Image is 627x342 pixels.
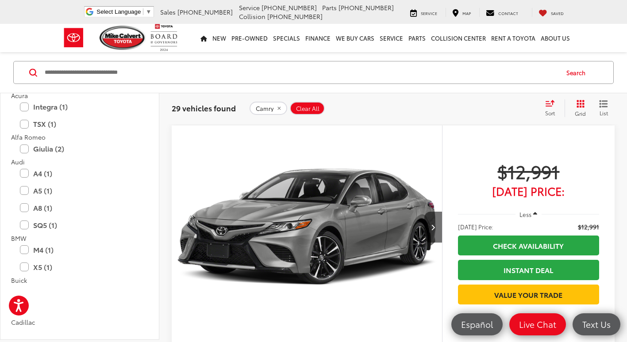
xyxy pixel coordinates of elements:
a: Service [377,24,406,52]
span: Text Us [578,319,615,330]
span: Buick [11,276,27,285]
a: Rent a Toyota [489,24,538,52]
img: 2018 Toyota Camry XSE [171,125,443,329]
span: List [599,109,608,117]
span: Service [421,10,437,16]
a: Contact [479,8,525,17]
span: Map [462,10,471,16]
button: Clear All [290,102,325,115]
span: Service [239,3,260,12]
label: TSX (1) [20,116,139,132]
button: Search [558,61,598,84]
button: remove Camry [250,102,287,115]
span: Saved [551,10,564,16]
a: Value Your Trade [458,285,599,304]
span: Cadillac [11,318,35,327]
a: Text Us [573,313,620,335]
span: [PHONE_NUMBER] [267,12,323,21]
a: Finance [303,24,333,52]
a: WE BUY CARS [333,24,377,52]
img: Toyota [57,23,90,52]
img: Mike Calvert Toyota [100,26,146,50]
a: New [210,24,229,52]
label: SQ5 (1) [20,217,139,233]
span: Audi [11,157,25,166]
span: [PHONE_NUMBER] [262,3,317,12]
label: A8 (1) [20,200,139,216]
span: Grid [575,110,586,117]
label: Integra (1) [20,99,139,114]
label: Giulia (2) [20,141,139,156]
a: My Saved Vehicles [532,8,570,17]
span: Contact [498,10,518,16]
span: Alfa Romeo [11,133,46,141]
span: 29 vehicles found [172,103,236,113]
span: Acura [11,91,28,100]
span: Camry [256,105,273,112]
input: Search by Make, Model, or Keyword [44,62,558,83]
button: List View [592,99,615,117]
span: Parts [322,3,337,12]
a: Live Chat [509,313,566,335]
a: Instant Deal [458,260,599,280]
a: Check Availability [458,236,599,255]
a: Map [446,8,477,17]
span: [PHONE_NUMBER] [177,8,233,16]
span: ▼ [146,8,151,15]
label: A5 (1) [20,183,139,198]
a: Service [404,8,444,17]
span: BMW [11,234,27,243]
span: Español [457,319,497,330]
span: $12,991 [578,222,599,231]
div: 2018 Toyota Camry XSE 0 [171,125,443,328]
a: Español [451,313,503,335]
span: Select Language [96,8,141,15]
span: [DATE] Price: [458,186,599,195]
span: Clear All [296,105,319,112]
a: Parts [406,24,428,52]
span: [DATE] Price: [458,222,493,231]
span: [PHONE_NUMBER] [339,3,394,12]
button: Grid View [565,99,592,117]
button: Select sort value [541,99,565,117]
span: Less [519,210,531,218]
label: X5 (1) [20,259,139,275]
button: Less [515,206,542,222]
a: About Us [538,24,573,52]
label: M4 (1) [20,242,139,258]
span: Live Chat [515,319,561,330]
a: 2018 Toyota Camry XSE2018 Toyota Camry XSE2018 Toyota Camry XSE2018 Toyota Camry XSE [171,125,443,328]
a: Specials [270,24,303,52]
span: Collision [239,12,265,21]
a: Select Language​ [96,8,151,15]
a: Pre-Owned [229,24,270,52]
span: $12,991 [458,160,599,182]
button: Next image [424,212,442,243]
a: Home [198,24,210,52]
label: A4 (1) [20,166,139,181]
span: Sort [545,109,555,117]
span: Sales [160,8,176,16]
a: Collision Center [428,24,489,52]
